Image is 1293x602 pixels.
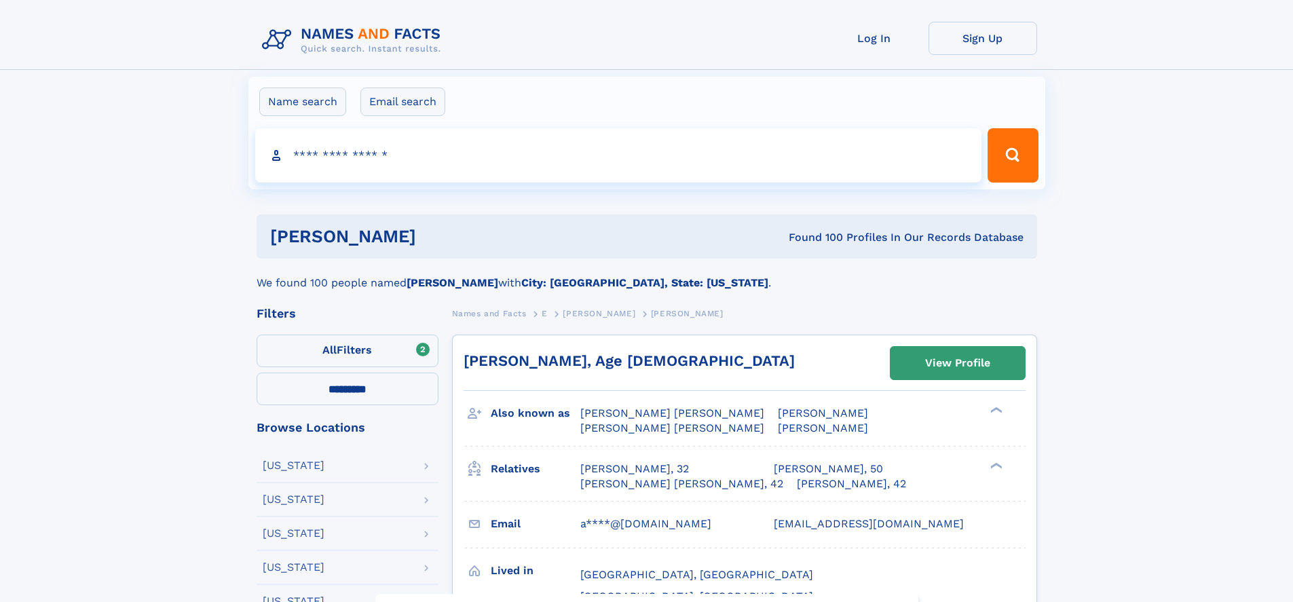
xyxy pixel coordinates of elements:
label: Name search [259,88,346,116]
div: [US_STATE] [263,562,324,573]
div: Browse Locations [257,421,438,434]
img: Logo Names and Facts [257,22,452,58]
label: Email search [360,88,445,116]
div: [US_STATE] [263,494,324,505]
b: [PERSON_NAME] [407,276,498,289]
button: Search Button [988,128,1038,183]
h1: [PERSON_NAME] [270,228,603,245]
a: View Profile [891,347,1025,379]
span: E [542,309,548,318]
a: Sign Up [929,22,1037,55]
span: [PERSON_NAME] [778,421,868,434]
span: [GEOGRAPHIC_DATA], [GEOGRAPHIC_DATA] [580,568,813,581]
span: [PERSON_NAME] [563,309,635,318]
div: [US_STATE] [263,528,324,539]
a: Names and Facts [452,305,527,322]
div: We found 100 people named with . [257,259,1037,291]
a: Log In [820,22,929,55]
div: Found 100 Profiles In Our Records Database [602,230,1024,245]
a: [PERSON_NAME], 50 [774,462,883,476]
a: [PERSON_NAME], 32 [580,462,689,476]
h3: Also known as [491,402,580,425]
div: ❯ [987,461,1003,470]
span: [PERSON_NAME] [PERSON_NAME] [580,421,764,434]
label: Filters [257,335,438,367]
div: View Profile [925,347,990,379]
a: [PERSON_NAME], 42 [797,476,906,491]
div: [US_STATE] [263,460,324,471]
a: [PERSON_NAME] [PERSON_NAME], 42 [580,476,783,491]
span: [PERSON_NAME] [651,309,724,318]
input: search input [255,128,982,183]
span: All [322,343,337,356]
b: City: [GEOGRAPHIC_DATA], State: [US_STATE] [521,276,768,289]
h3: Relatives [491,457,580,481]
a: E [542,305,548,322]
div: Filters [257,307,438,320]
div: ❯ [987,406,1003,415]
span: [PERSON_NAME] [778,407,868,419]
h3: Lived in [491,559,580,582]
span: [EMAIL_ADDRESS][DOMAIN_NAME] [774,517,964,530]
a: [PERSON_NAME], Age [DEMOGRAPHIC_DATA] [464,352,795,369]
a: [PERSON_NAME] [563,305,635,322]
h3: Email [491,512,580,535]
span: [PERSON_NAME] [PERSON_NAME] [580,407,764,419]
